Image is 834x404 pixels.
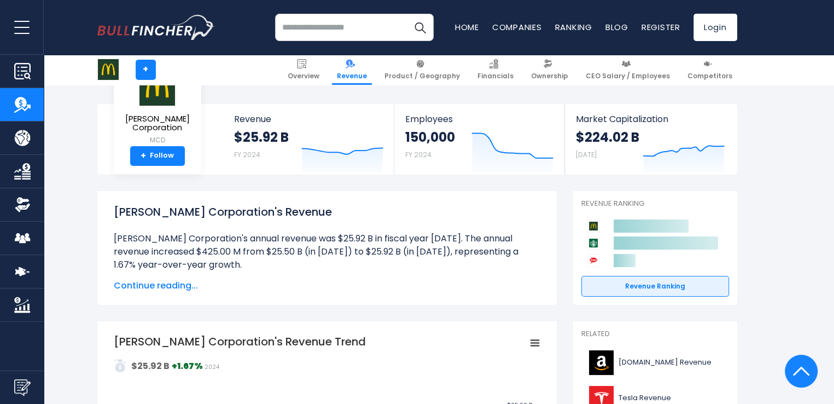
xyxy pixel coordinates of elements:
[97,15,215,40] a: Go to homepage
[687,72,732,80] span: Competitors
[114,359,127,372] img: addasd
[576,129,639,146] strong: $224.02 B
[526,55,573,85] a: Ownership
[473,55,518,85] a: Financials
[131,360,170,372] strong: $25.92 B
[234,150,260,159] small: FY 2024
[565,104,736,175] a: Market Capitalization $224.02 B [DATE]
[588,350,615,375] img: AMZN logo
[141,151,146,161] strong: +
[283,55,324,85] a: Overview
[405,150,431,159] small: FY 2024
[587,254,600,267] img: Yum! Brands competitors logo
[581,55,675,85] a: CEO Salary / Employees
[123,135,193,145] small: MCD
[136,60,156,80] a: +
[405,114,553,124] span: Employees
[555,21,592,33] a: Ranking
[683,55,737,85] a: Competitors
[455,21,479,33] a: Home
[123,114,193,132] span: [PERSON_NAME] Corporation
[576,114,725,124] span: Market Capitalization
[587,220,600,233] img: McDonald's Corporation competitors logo
[234,129,289,146] strong: $25.92 B
[384,72,460,80] span: Product / Geography
[337,72,367,80] span: Revenue
[172,360,203,372] strong: +1.67%
[605,21,628,33] a: Blog
[114,279,540,292] span: Continue reading...
[492,21,542,33] a: Companies
[641,21,680,33] a: Register
[531,72,568,80] span: Ownership
[406,14,434,41] button: Search
[130,146,185,166] a: +Follow
[205,363,219,371] span: 2024
[405,129,455,146] strong: 150,000
[693,14,737,41] a: Login
[234,114,383,124] span: Revenue
[581,199,729,209] p: Revenue Ranking
[288,72,319,80] span: Overview
[380,55,465,85] a: Product / Geography
[114,334,366,349] tspan: [PERSON_NAME] Corporation's Revenue Trend
[576,150,597,159] small: [DATE]
[122,69,193,146] a: [PERSON_NAME] Corporation MCD
[581,330,729,339] p: Related
[138,70,177,106] img: MCD logo
[114,232,540,272] li: [PERSON_NAME] Corporation's annual revenue was $25.92 B in fiscal year [DATE]. The annual revenue...
[114,204,540,220] h1: [PERSON_NAME] Corporation's Revenue
[97,15,215,40] img: bullfincher logo
[581,348,729,378] a: [DOMAIN_NAME] Revenue
[394,104,564,175] a: Employees 150,000 FY 2024
[477,72,514,80] span: Financials
[223,104,394,175] a: Revenue $25.92 B FY 2024
[98,59,119,80] img: MCD logo
[332,55,372,85] a: Revenue
[14,197,31,213] img: Ownership
[586,72,670,80] span: CEO Salary / Employees
[587,236,600,250] img: Starbucks Corporation competitors logo
[581,276,729,297] a: Revenue Ranking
